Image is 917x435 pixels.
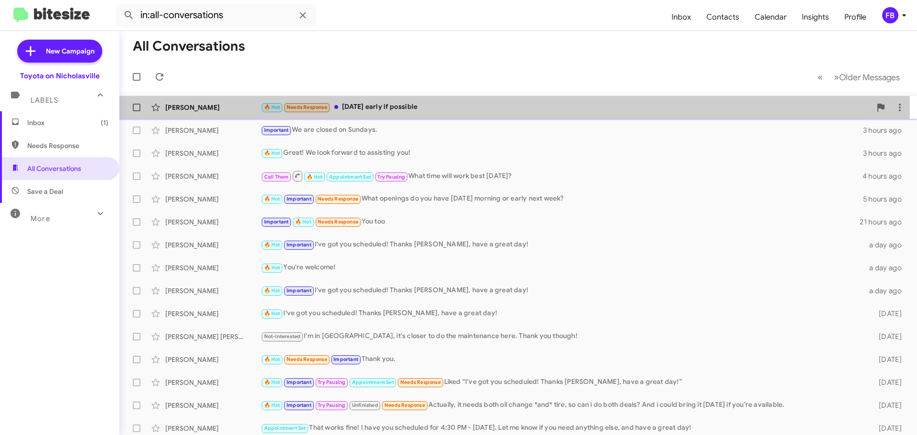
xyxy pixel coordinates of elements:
div: [DATE] [864,401,909,410]
span: Needs Response [27,141,108,150]
span: Important [264,127,289,133]
span: Important [287,379,311,385]
div: 21 hours ago [860,217,909,227]
div: [DATE] [864,378,909,387]
span: 🔥 Hot [264,356,280,362]
nav: Page navigation example [812,67,906,87]
div: What time will work best [DATE]? [261,170,863,182]
span: All Conversations [27,164,81,173]
input: Search [116,4,316,27]
a: New Campaign [17,40,102,63]
div: I've got you scheduled! Thanks [PERSON_NAME], have a great day! [261,285,864,296]
span: (1) [101,118,108,127]
span: Appointment Set [329,174,371,180]
span: Try Pausing [318,379,345,385]
span: Needs Response [287,104,327,110]
div: 3 hours ago [863,149,909,158]
span: 🔥 Hot [264,265,280,271]
span: 🔥 Hot [264,242,280,248]
span: 🔥 Hot [264,104,280,110]
button: Previous [812,67,829,87]
span: 🔥 Hot [264,287,280,294]
span: Save a Deal [27,187,63,196]
span: Labels [31,96,58,105]
h1: All Conversations [133,39,245,54]
div: [PERSON_NAME] [165,149,261,158]
span: Important [287,402,311,408]
span: Important [287,287,311,294]
div: [DATE] early if possible [261,102,871,113]
div: That works fine! I have you scheduled for 4:30 PM - [DATE]. Let me know if you need anything else... [261,423,864,434]
a: Insights [794,3,837,31]
div: 5 hours ago [863,194,909,204]
button: FB [874,7,906,23]
div: We are closed on Sundays. [261,125,863,136]
span: Not-Interested [264,333,301,340]
span: 🔥 Hot [264,310,280,317]
span: 🔥 Hot [307,174,323,180]
div: Actually, it needs both oil change *and* tire, so can i do both deals? And i could bring it [DATE... [261,400,864,411]
div: [PERSON_NAME] [165,286,261,296]
div: a day ago [864,240,909,250]
span: 🔥 Hot [264,402,280,408]
div: [PERSON_NAME] [165,309,261,318]
div: 3 hours ago [863,126,909,135]
div: Thank you. [261,354,864,365]
span: Unfinished [352,402,378,408]
span: Appointment Set [352,379,394,385]
span: Needs Response [318,219,358,225]
div: [PERSON_NAME] [165,103,261,112]
span: New Campaign [46,46,95,56]
div: [DATE] [864,355,909,364]
span: « [818,71,823,83]
div: [DATE] [864,332,909,341]
a: Calendar [747,3,794,31]
div: [PERSON_NAME] [165,194,261,204]
div: I've got you scheduled! Thanks [PERSON_NAME], have a great day! [261,308,864,319]
div: a day ago [864,286,909,296]
span: Needs Response [287,356,327,362]
div: I've got you scheduled! Thanks [PERSON_NAME], have a great day! [261,239,864,250]
div: [PERSON_NAME] [165,378,261,387]
a: Contacts [699,3,747,31]
span: Important [287,196,311,202]
span: Older Messages [839,72,900,83]
div: Liked “I've got you scheduled! Thanks [PERSON_NAME], have a great day!” [261,377,864,388]
span: 🔥 Hot [295,219,311,225]
button: Next [828,67,906,87]
div: [PERSON_NAME] [165,263,261,273]
div: Toyota on Nicholasville [20,71,100,81]
div: [PERSON_NAME] [165,424,261,433]
span: Try Pausing [377,174,405,180]
span: 🔥 Hot [264,379,280,385]
div: [PERSON_NAME] [165,240,261,250]
div: 4 hours ago [863,171,909,181]
div: [DATE] [864,309,909,318]
span: Try Pausing [318,402,345,408]
span: Needs Response [400,379,441,385]
div: [PERSON_NAME] [165,126,261,135]
div: I'm in [GEOGRAPHIC_DATA], it's closer to do the maintenance here. Thank you though! [261,331,864,342]
div: What openings do you have [DATE] morning or early next week? [261,193,863,204]
span: Important [264,219,289,225]
div: [DATE] [864,424,909,433]
div: Great! We look forward to assisting you! [261,148,863,159]
span: Needs Response [384,402,425,408]
div: [PERSON_NAME] [165,217,261,227]
div: You're welcome! [261,262,864,273]
span: Appointment Set [264,425,306,431]
div: a day ago [864,263,909,273]
span: Important [287,242,311,248]
span: More [31,214,50,223]
div: [PERSON_NAME] [165,401,261,410]
a: Profile [837,3,874,31]
span: 🔥 Hot [264,150,280,156]
a: Inbox [664,3,699,31]
span: Inbox [27,118,108,127]
div: FB [882,7,898,23]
